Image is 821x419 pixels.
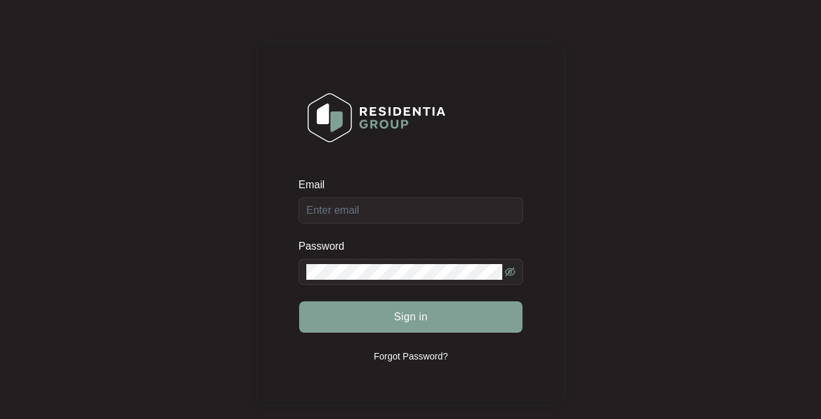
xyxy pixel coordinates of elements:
button: Sign in [299,301,523,333]
label: Password [298,240,354,253]
label: Email [298,178,334,192]
p: Forgot Password? [374,350,448,363]
input: Email [298,197,523,224]
span: Sign in [394,309,428,325]
span: eye-invisible [505,267,515,277]
input: Password [306,264,502,280]
img: Login Logo [299,84,454,151]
